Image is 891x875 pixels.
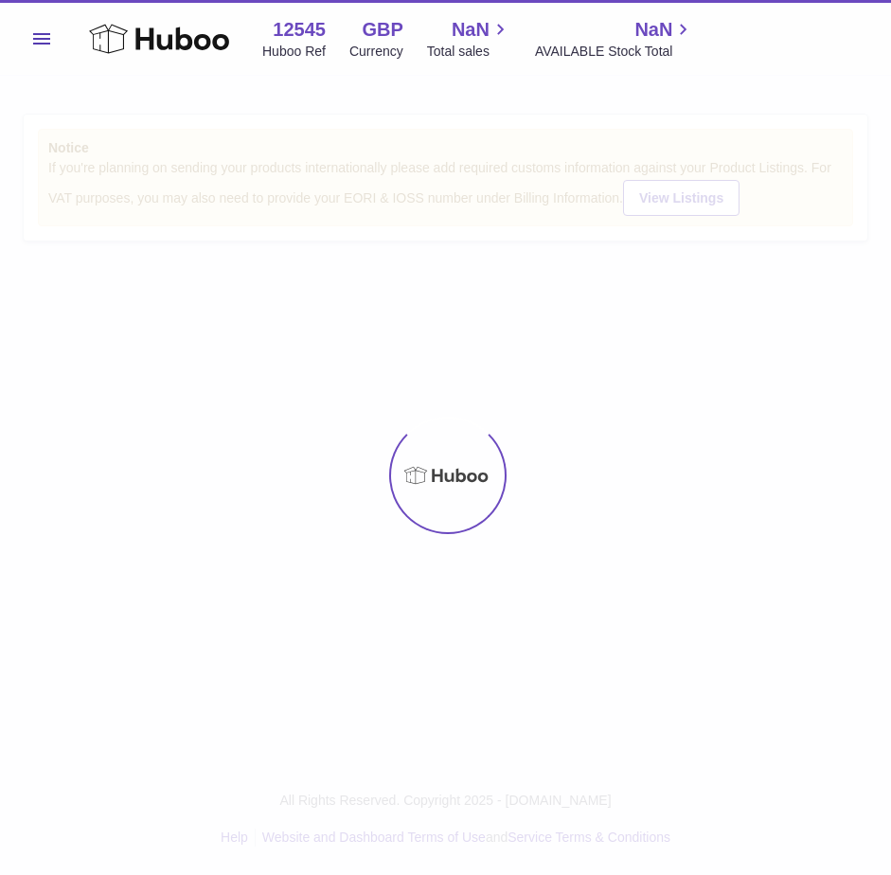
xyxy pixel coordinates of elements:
div: Huboo Ref [262,43,326,61]
span: AVAILABLE Stock Total [535,43,695,61]
strong: 12545 [273,17,326,43]
a: NaN Total sales [427,17,511,61]
span: NaN [452,17,490,43]
div: Currency [349,43,403,61]
span: Total sales [427,43,511,61]
a: NaN AVAILABLE Stock Total [535,17,695,61]
strong: GBP [362,17,402,43]
span: NaN [634,17,672,43]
